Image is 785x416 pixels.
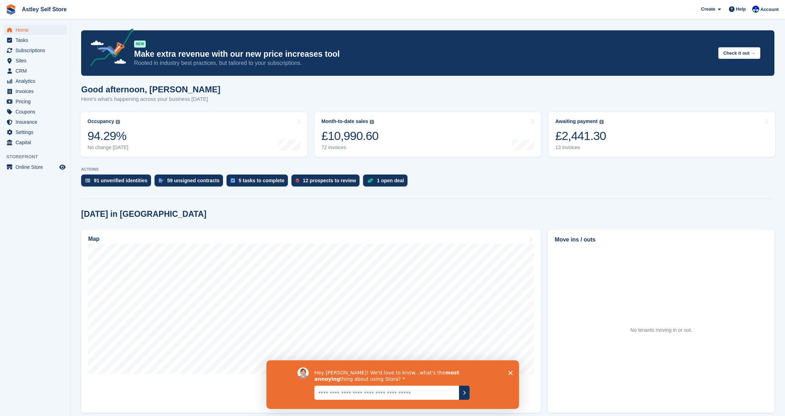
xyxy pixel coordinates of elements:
[87,129,128,143] div: 94.29%
[4,76,67,86] a: menu
[116,120,120,124] img: icon-info-grey-7440780725fd019a000dd9b08b2336e03edf1995a4989e88bcd33f0948082b44.svg
[227,175,291,190] a: 5 tasks to complete
[4,56,67,66] a: menu
[16,56,58,66] span: Sites
[81,230,541,413] a: Map
[321,118,368,124] div: Month-to-date sales
[296,178,299,183] img: prospect-51fa495bee0391a8d652442698ab0144808aea92771e9ea1ae160a38d050c398.svg
[84,29,134,69] img: price-adjustments-announcement-icon-8257ccfd72463d97f412b2fc003d46551f7dbcb40ab6d574587a9cd5c0d94...
[81,175,155,190] a: 91 unverified identities
[19,4,70,15] a: Astley Self Store
[231,178,235,183] img: task-75834270c22a3079a89374b754ae025e5fb1db73e45f91037f5363f120a921f8.svg
[266,360,519,409] iframe: Survey by David from Stora
[6,153,70,160] span: Storefront
[555,145,606,151] div: 13 invoices
[377,178,404,183] div: 1 open deal
[4,66,67,76] a: menu
[94,178,147,183] div: 91 unverified identities
[16,25,58,35] span: Home
[238,178,284,183] div: 5 tasks to complete
[16,76,58,86] span: Analytics
[4,127,67,137] a: menu
[16,97,58,106] span: Pricing
[718,47,760,59] button: Check it out →
[4,86,67,96] a: menu
[752,6,759,13] img: Gemma Parkinson
[134,41,146,48] div: NEW
[81,209,206,219] h2: [DATE] in [GEOGRAPHIC_DATA]
[87,118,114,124] div: Occupancy
[16,162,58,172] span: Online Store
[16,35,58,45] span: Tasks
[4,117,67,127] a: menu
[16,66,58,76] span: CRM
[4,107,67,117] a: menu
[134,59,713,67] p: Rooted in industry best practices, but tailored to your subscriptions.
[58,163,67,171] a: Preview store
[80,112,307,157] a: Occupancy 94.29% No change [DATE]
[4,25,67,35] a: menu
[760,6,779,13] span: Account
[16,137,58,147] span: Capital
[4,137,67,147] a: menu
[701,6,715,13] span: Create
[555,129,606,143] div: £2,441.30
[314,112,541,157] a: Month-to-date sales £10,990.60 72 invoices
[4,162,67,172] a: menu
[4,97,67,106] a: menu
[81,167,774,172] p: ACTIONS
[155,175,227,190] a: 59 unsigned contracts
[16,127,58,137] span: Settings
[599,120,604,124] img: icon-info-grey-7440780725fd019a000dd9b08b2336e03edf1995a4989e88bcd33f0948082b44.svg
[736,6,746,13] span: Help
[159,178,164,183] img: contract_signature_icon-13c848040528278c33f63329250d36e43548de30e8caae1d1a13099fd9432cc5.svg
[81,95,221,103] p: Here's what's happening across your business [DATE]
[87,145,128,151] div: No change [DATE]
[363,175,411,190] a: 1 open deal
[555,118,598,124] div: Awaiting payment
[367,178,373,183] img: deal-1b604bf984904fb50ccaf53a9ad4b4a5d6e5aea283cecdc64d6e3604feb123c2.svg
[134,49,713,59] p: Make extra revenue with our new price increases tool
[16,86,58,96] span: Invoices
[4,45,67,55] a: menu
[321,145,379,151] div: 72 invoices
[548,112,775,157] a: Awaiting payment £2,441.30 13 invoices
[167,178,220,183] div: 59 unsigned contracts
[370,120,374,124] img: icon-info-grey-7440780725fd019a000dd9b08b2336e03edf1995a4989e88bcd33f0948082b44.svg
[6,4,16,15] img: stora-icon-8386f47178a22dfd0bd8f6a31ec36ba5ce8667c1dd55bd0f319d3a0aa187defe.svg
[4,35,67,45] a: menu
[81,85,221,94] h1: Good afternoon, [PERSON_NAME]
[16,107,58,117] span: Coupons
[321,129,379,143] div: £10,990.60
[16,117,58,127] span: Insurance
[85,178,90,183] img: verify_identity-adf6edd0f0f0b5bbfe63781bf79b02c33cf7c696d77639b501bdc392416b5a36.svg
[630,326,692,334] div: No tenants moving in or out.
[291,175,363,190] a: 12 prospects to review
[303,178,356,183] div: 12 prospects to review
[555,235,768,244] h2: Move ins / outs
[16,45,58,55] span: Subscriptions
[88,236,99,242] h2: Map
